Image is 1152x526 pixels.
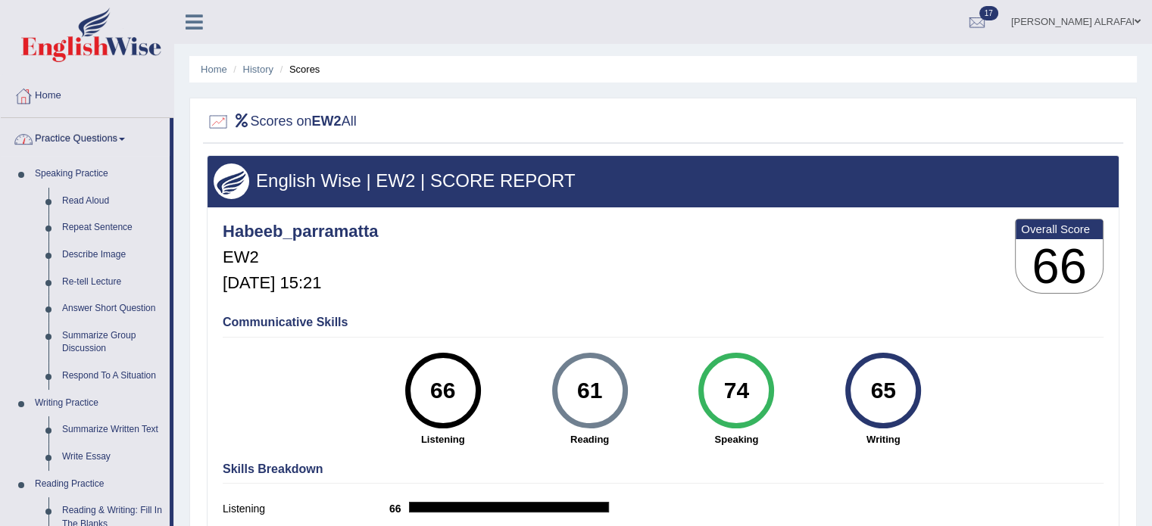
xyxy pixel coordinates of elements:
[55,444,170,471] a: Write Essay
[214,171,1113,191] h3: English Wise | EW2 | SCORE REPORT
[28,390,170,417] a: Writing Practice
[55,295,170,322] a: Answer Short Question
[223,501,389,517] label: Listening
[55,269,170,296] a: Re-tell Lecture
[55,322,170,363] a: Summarize Group Discussion
[1,75,173,113] a: Home
[207,110,357,133] h2: Scores on All
[377,432,509,447] strong: Listening
[817,432,949,447] strong: Writing
[223,223,378,241] h4: Habeeb_parramatta
[1021,223,1097,235] b: Overall Score
[856,359,911,422] div: 65
[1016,239,1103,294] h3: 66
[312,114,342,129] b: EW2
[55,188,170,215] a: Read Aloud
[415,359,470,422] div: 66
[243,64,273,75] a: History
[524,432,656,447] strong: Reading
[223,462,1104,476] h4: Skills Breakdown
[562,359,617,422] div: 61
[55,214,170,241] a: Repeat Sentence
[28,471,170,498] a: Reading Practice
[201,64,227,75] a: Home
[276,62,320,76] li: Scores
[223,274,378,292] h5: [DATE] 15:21
[979,6,998,20] span: 17
[214,163,249,199] img: wings.png
[389,503,409,515] b: 66
[709,359,764,422] div: 74
[28,160,170,188] a: Speaking Practice
[55,363,170,390] a: Respond To A Situation
[1,118,170,156] a: Practice Questions
[55,416,170,444] a: Summarize Written Text
[223,316,1104,329] h4: Communicative Skills
[55,241,170,269] a: Describe Image
[223,248,378,266] h5: EW2
[670,432,802,447] strong: Speaking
